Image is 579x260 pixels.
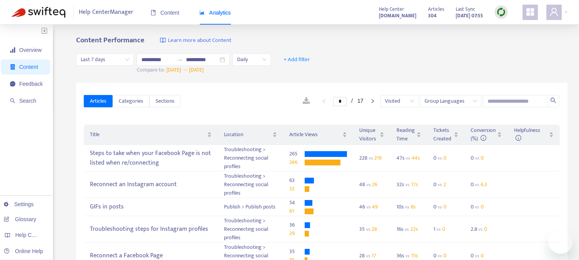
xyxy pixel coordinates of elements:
[218,172,283,198] td: Troubleshooting > Reconnecting social profiles
[438,181,442,188] span: vs
[366,225,370,233] span: vs
[372,225,377,233] span: 28
[359,203,384,211] div: 46
[359,180,384,189] div: 48
[411,202,416,211] span: 8 s
[318,97,330,106] button: left
[359,225,384,233] div: 35
[289,158,305,167] div: 246
[379,5,404,13] span: Help Center
[406,154,410,162] span: vs
[475,252,479,260] span: vs
[385,95,414,107] span: Visited
[456,12,483,20] strong: [DATE] 07:55
[374,153,382,162] span: 219
[471,180,488,189] div: 0
[19,81,43,87] span: Feedback
[289,221,305,229] div: 36
[289,198,305,207] div: 54
[372,202,378,211] span: 49
[177,57,183,63] span: swap-right
[4,248,43,254] a: Online Help
[379,12,416,20] strong: [DOMAIN_NAME]
[359,154,384,162] div: 228
[353,125,390,145] th: Unique Visitors
[550,97,556,103] span: search
[475,181,479,188] span: vs
[90,147,211,169] div: Steps to take when your Facebook Page is not listed when re/connecting
[359,126,378,143] span: Unique Visitors
[12,7,65,18] img: Swifteq
[443,202,446,211] span: 0
[15,232,47,238] span: Help Centers
[90,97,106,105] span: Articles
[90,223,211,236] div: Troubleshooting steps for Instagram profiles
[289,185,305,193] div: 32
[289,130,341,139] span: Article Views
[366,252,370,260] span: vs
[456,5,475,13] span: Last Sync
[428,5,444,13] span: Articles
[410,225,418,233] span: 22 s
[478,225,483,233] span: vs
[333,97,363,106] li: 1/17
[433,126,452,143] span: Tickets Created
[481,202,484,211] span: 0
[475,203,479,211] span: vs
[351,98,353,104] span: /
[372,251,376,260] span: 17
[427,125,465,145] th: Tickets Created
[411,251,418,260] span: 15 s
[218,145,283,172] td: Troubleshooting > Reconnecting social profiles
[433,252,449,260] div: 0
[79,5,133,20] span: Help Center Manager
[443,153,446,162] span: 0
[425,95,477,107] span: Group Languages
[438,154,442,162] span: vs
[90,201,211,213] div: GIFs in posts
[390,125,427,145] th: Reading Time
[514,126,540,143] span: Helpfulness
[283,125,353,145] th: Article Views
[526,7,535,17] span: appstore
[397,252,421,260] div: 36 s
[471,154,486,162] div: 0
[438,252,442,260] span: vs
[433,203,449,211] div: 0
[119,97,143,105] span: Categories
[367,203,371,211] span: vs
[289,207,305,215] div: 61
[81,54,129,65] span: Last 7 days
[177,57,183,63] span: to
[397,225,421,233] div: 16 s
[156,97,174,105] span: Sections
[433,180,449,189] div: 0
[481,180,487,189] span: 6.3
[10,81,15,87] span: message
[289,150,305,158] div: 265
[475,154,479,162] span: vs
[397,126,415,143] span: Reading Time
[481,153,484,162] span: 0
[549,7,559,17] span: user
[370,99,375,103] span: right
[405,225,409,233] span: vs
[471,252,486,260] div: 0
[189,65,204,74] span: [DATE]
[151,10,156,15] span: book
[160,37,166,43] img: image-link
[4,216,36,222] a: Glossary
[322,99,326,103] span: left
[443,251,446,260] span: 0
[19,64,38,70] span: Content
[379,11,416,20] a: [DOMAIN_NAME]
[289,247,305,256] div: 35
[90,130,205,139] span: Title
[471,225,488,233] div: 2.8
[405,252,410,260] span: vs
[137,65,165,74] span: Compare to:
[284,55,310,64] span: + Add filter
[149,95,181,107] button: Sections
[359,252,384,260] div: 28
[10,64,15,70] span: container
